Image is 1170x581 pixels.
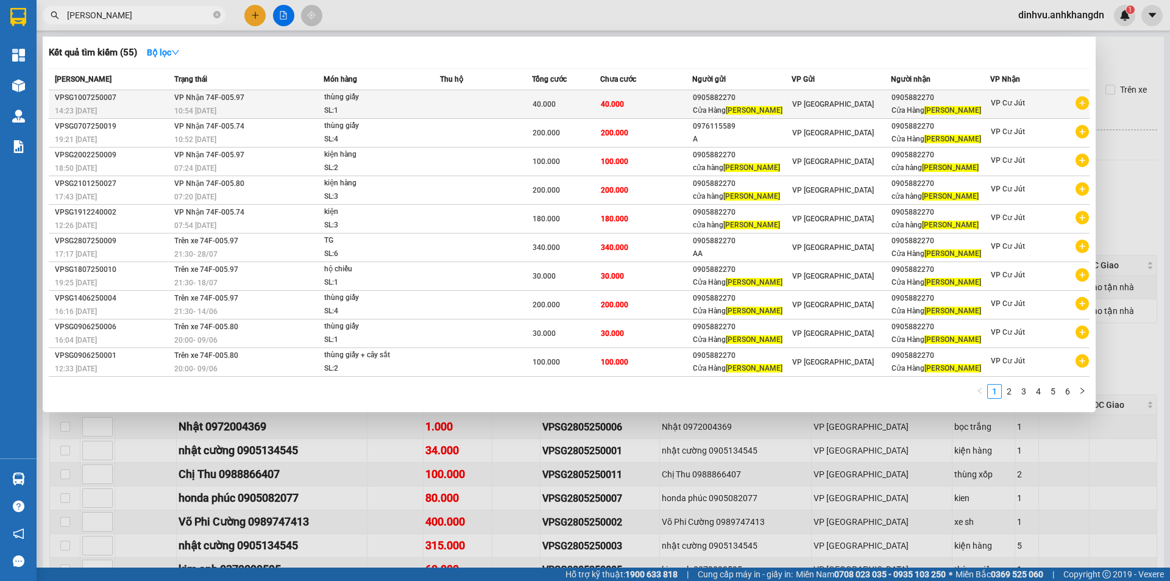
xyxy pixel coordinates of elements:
[693,190,791,203] div: cửa hàng
[55,135,97,144] span: 19:21 [DATE]
[171,48,180,57] span: down
[924,307,981,315] span: [PERSON_NAME]
[892,248,990,260] div: Cửa Hàng
[973,384,987,399] li: Previous Page
[55,221,97,230] span: 12:26 [DATE]
[324,75,357,84] span: Món hàng
[324,362,416,376] div: SL: 2
[976,387,984,394] span: left
[1031,384,1046,399] li: 4
[693,206,791,219] div: 0905882270
[922,192,979,201] span: [PERSON_NAME]
[324,349,416,362] div: thùng giấy + cây sắt
[324,205,416,219] div: kiện
[792,272,874,280] span: VP [GEOGRAPHIC_DATA]
[924,106,981,115] span: [PERSON_NAME]
[892,333,990,346] div: Cửa Hàng
[1076,268,1089,282] span: plus-circle
[892,91,990,104] div: 0905882270
[55,365,97,373] span: 12:33 [DATE]
[324,148,416,162] div: kiện hàng
[324,276,416,290] div: SL: 1
[324,305,416,318] div: SL: 4
[693,321,791,333] div: 0905882270
[922,221,979,229] span: [PERSON_NAME]
[174,351,238,360] span: Trên xe 74F-005.80
[1076,211,1089,224] span: plus-circle
[991,213,1025,222] span: VP Cư Jút
[55,177,171,190] div: VPSG2101250027
[892,349,990,362] div: 0905882270
[532,75,567,84] span: Tổng cước
[324,91,416,104] div: thùng giấy
[1076,297,1089,310] span: plus-circle
[1076,354,1089,368] span: plus-circle
[892,362,990,375] div: Cửa Hàng
[1076,326,1089,339] span: plus-circle
[924,249,981,258] span: [PERSON_NAME]
[991,185,1025,193] span: VP Cư Jút
[892,305,990,318] div: Cửa Hàng
[12,140,25,153] img: solution-icon
[692,75,726,84] span: Người gửi
[12,110,25,123] img: warehouse-icon
[67,9,211,22] input: Tìm tên, số ĐT hoặc mã đơn
[324,162,416,175] div: SL: 2
[792,329,874,338] span: VP [GEOGRAPHIC_DATA]
[55,91,171,104] div: VPSG1007250007
[174,208,244,216] span: VP Nhận 74F-005.74
[533,186,560,194] span: 200.000
[55,235,171,248] div: VPSG2807250009
[533,329,556,338] span: 30.000
[693,263,791,276] div: 0905882270
[137,43,190,62] button: Bộ lọcdown
[1060,384,1075,399] li: 6
[892,263,990,276] div: 0905882270
[174,265,238,274] span: Trên xe 74F-005.97
[12,472,25,485] img: warehouse-icon
[533,272,556,280] span: 30.000
[601,272,624,280] span: 30.000
[973,384,987,399] button: left
[213,11,221,18] span: close-circle
[1076,182,1089,196] span: plus-circle
[693,305,791,318] div: Cửa Hàng
[533,100,556,109] span: 40.000
[693,362,791,375] div: Cửa Hàng
[693,133,791,146] div: A
[174,323,238,331] span: Trên xe 74F-005.80
[924,364,981,372] span: [PERSON_NAME]
[1016,384,1031,399] li: 3
[991,242,1025,251] span: VP Cư Jút
[693,104,791,117] div: Cửa Hàng
[174,107,216,115] span: 10:54 [DATE]
[991,127,1025,136] span: VP Cư Jút
[174,221,216,230] span: 07:54 [DATE]
[324,248,416,261] div: SL: 6
[324,104,416,118] div: SL: 1
[991,357,1025,365] span: VP Cư Jút
[174,135,216,144] span: 10:52 [DATE]
[1075,384,1090,399] li: Next Page
[1076,154,1089,167] span: plus-circle
[723,221,780,229] span: [PERSON_NAME]
[51,11,59,20] span: search
[174,122,244,130] span: VP Nhận 74F-005.74
[1046,384,1060,399] li: 5
[693,235,791,248] div: 0905882270
[49,46,137,59] h3: Kết quả tìm kiếm ( 55 )
[1075,384,1090,399] button: right
[55,307,97,316] span: 16:16 [DATE]
[991,271,1025,279] span: VP Cư Jút
[55,206,171,219] div: VPSG1912240002
[174,307,218,316] span: 21:30 - 14/06
[174,336,218,344] span: 20:00 - 09/06
[10,8,26,26] img: logo-vxr
[55,349,171,362] div: VPSG0906250001
[991,299,1025,308] span: VP Cư Jút
[533,358,560,366] span: 100.000
[987,384,1002,399] li: 1
[792,100,874,109] span: VP [GEOGRAPHIC_DATA]
[726,278,782,287] span: [PERSON_NAME]
[55,336,97,344] span: 16:04 [DATE]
